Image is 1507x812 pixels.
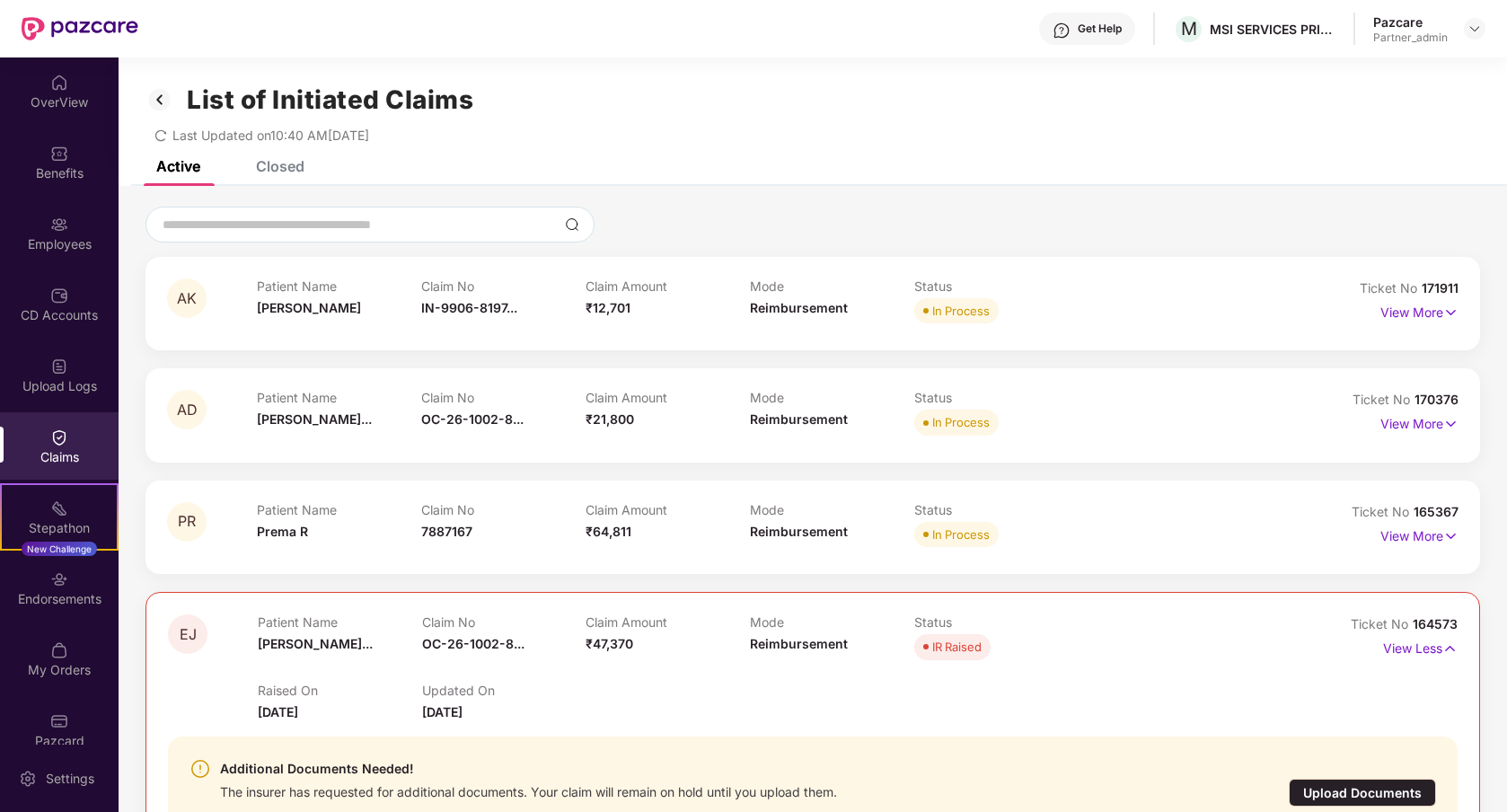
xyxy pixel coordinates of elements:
img: svg+xml;base64,PHN2ZyBpZD0iRW1wbG95ZWVzIiB4bWxucz0iaHR0cDovL3d3dy53My5vcmcvMjAwMC9zdmciIHdpZHRoPS... [50,216,68,234]
p: Mode [750,278,914,294]
span: Last Updated on 10:40 AM[DATE] [172,128,369,143]
p: Mode [750,390,914,405]
div: Settings [40,770,100,788]
p: View Less [1383,634,1458,658]
span: [DATE] [422,704,463,719]
span: ₹21,800 [586,411,634,427]
div: New Challenge [22,542,97,556]
img: New Pazcare Logo [22,17,138,40]
span: OC-26-1002-8... [422,636,524,651]
p: Patient Name [257,502,421,517]
p: Claim Amount [586,614,750,630]
span: M [1181,18,1197,40]
h1: List of Initiated Claims [187,84,473,115]
span: ₹12,701 [586,300,630,315]
div: MSI SERVICES PRIVATE LIMITED [1210,21,1335,38]
img: svg+xml;base64,PHN2ZyBpZD0iTXlfT3JkZXJzIiBkYXRhLW5hbWU9Ik15IE9yZGVycyIgeG1sbnM9Imh0dHA6Ly93d3cudz... [50,641,68,659]
img: svg+xml;base64,PHN2ZyBpZD0iRW5kb3JzZW1lbnRzIiB4bWxucz0iaHR0cDovL3d3dy53My5vcmcvMjAwMC9zdmciIHdpZH... [50,570,68,588]
img: svg+xml;base64,PHN2ZyBpZD0iRHJvcGRvd24tMzJ4MzIiIHhtbG5zPSJodHRwOi8vd3d3LnczLm9yZy8yMDAwL3N2ZyIgd2... [1467,22,1482,36]
p: Patient Name [257,278,421,294]
img: svg+xml;base64,PHN2ZyBpZD0iV2FybmluZ18tXzI0eDI0IiBkYXRhLW5hbWU9Ildhcm5pbmcgLSAyNHgyNCIgeG1sbnM9Im... [189,758,211,780]
p: Claim Amount [586,502,750,517]
span: Reimbursement [750,300,848,315]
span: [PERSON_NAME]... [258,636,373,651]
p: View More [1380,410,1459,434]
div: Partner_admin [1373,31,1448,45]
span: ₹47,370 [586,636,633,651]
img: svg+xml;base64,PHN2ZyB3aWR0aD0iMzIiIGhlaWdodD0iMzIiIHZpZXdCb3g9IjAgMCAzMiAzMiIgZmlsbD0ibm9uZSIgeG... [145,84,174,115]
div: Upload Documents [1289,779,1436,807]
p: Status [914,278,1079,294]
span: IN-9906-8197... [421,300,517,315]
img: svg+xml;base64,PHN2ZyBpZD0iSGVscC0zMngzMiIgeG1sbnM9Imh0dHA6Ly93d3cudzMub3JnLzIwMDAvc3ZnIiB3aWR0aD... [1053,22,1071,40]
span: Reimbursement [750,636,848,651]
span: 170376 [1414,392,1459,407]
p: Mode [750,614,914,630]
span: [DATE] [258,704,298,719]
span: 164573 [1413,616,1458,631]
div: Closed [256,157,304,175]
span: Ticket No [1352,504,1414,519]
div: In Process [932,413,990,431]
img: svg+xml;base64,PHN2ZyB4bWxucz0iaHR0cDovL3d3dy53My5vcmcvMjAwMC9zdmciIHdpZHRoPSIyMSIgaGVpZ2h0PSIyMC... [50,499,68,517]
img: svg+xml;base64,PHN2ZyBpZD0iQ0RfQWNjb3VudHMiIGRhdGEtbmFtZT0iQ0QgQWNjb3VudHMiIHhtbG5zPSJodHRwOi8vd3... [50,287,68,304]
img: svg+xml;base64,PHN2ZyB4bWxucz0iaHR0cDovL3d3dy53My5vcmcvMjAwMC9zdmciIHdpZHRoPSIxNyIgaGVpZ2h0PSIxNy... [1442,639,1458,658]
span: 165367 [1414,504,1459,519]
span: OC-26-1002-8... [421,411,524,427]
p: Raised On [258,683,422,698]
p: Claim No [421,502,586,517]
p: Claim Amount [586,278,750,294]
img: svg+xml;base64,PHN2ZyBpZD0iQ2xhaW0iIHhtbG5zPSJodHRwOi8vd3d3LnczLm9yZy8yMDAwL3N2ZyIgd2lkdGg9IjIwIi... [50,428,68,446]
p: Claim No [421,278,586,294]
p: View More [1380,298,1459,322]
img: svg+xml;base64,PHN2ZyBpZD0iVXBsb2FkX0xvZ3MiIGRhdGEtbmFtZT0iVXBsb2FkIExvZ3MiIHhtbG5zPSJodHRwOi8vd3... [50,357,68,375]
div: Stepathon [2,519,117,537]
span: Ticket No [1351,616,1413,631]
span: redo [154,128,167,143]
div: Get Help [1078,22,1122,36]
p: Patient Name [257,390,421,405]
span: Prema R [257,524,308,539]
div: Pazcare [1373,13,1448,31]
p: View More [1380,522,1459,546]
p: Mode [750,502,914,517]
img: svg+xml;base64,PHN2ZyB4bWxucz0iaHR0cDovL3d3dy53My5vcmcvMjAwMC9zdmciIHdpZHRoPSIxNyIgaGVpZ2h0PSIxNy... [1443,414,1459,434]
div: Active [156,157,200,175]
p: Patient Name [258,614,422,630]
div: Additional Documents Needed! [220,758,837,780]
span: Ticket No [1360,280,1422,296]
p: Status [914,390,1079,405]
span: Ticket No [1353,392,1414,407]
div: In Process [932,525,990,543]
p: Claim Amount [586,390,750,405]
span: PR [178,514,196,529]
span: 171911 [1422,280,1459,296]
p: Claim No [421,390,586,405]
div: In Process [932,302,990,320]
img: svg+xml;base64,PHN2ZyBpZD0iSG9tZSIgeG1sbnM9Imh0dHA6Ly93d3cudzMub3JnLzIwMDAvc3ZnIiB3aWR0aD0iMjAiIG... [50,74,68,92]
span: [PERSON_NAME]... [257,411,372,427]
span: 7887167 [421,524,472,539]
img: svg+xml;base64,PHN2ZyB4bWxucz0iaHR0cDovL3d3dy53My5vcmcvMjAwMC9zdmciIHdpZHRoPSIxNyIgaGVpZ2h0PSIxNy... [1443,526,1459,546]
span: Reimbursement [750,411,848,427]
p: Updated On [422,683,586,698]
span: EJ [180,627,197,642]
span: [PERSON_NAME] [257,300,361,315]
div: IR Raised [932,638,982,656]
img: svg+xml;base64,PHN2ZyBpZD0iU2V0dGluZy0yMHgyMCIgeG1sbnM9Imh0dHA6Ly93d3cudzMub3JnLzIwMDAvc3ZnIiB3aW... [19,770,37,788]
img: svg+xml;base64,PHN2ZyBpZD0iQmVuZWZpdHMiIHhtbG5zPSJodHRwOi8vd3d3LnczLm9yZy8yMDAwL3N2ZyIgd2lkdGg9Ij... [50,145,68,163]
span: AD [177,402,198,418]
span: ₹64,811 [586,524,631,539]
p: Status [914,614,1079,630]
img: svg+xml;base64,PHN2ZyB4bWxucz0iaHR0cDovL3d3dy53My5vcmcvMjAwMC9zdmciIHdpZHRoPSIxNyIgaGVpZ2h0PSIxNy... [1443,303,1459,322]
div: The insurer has requested for additional documents. Your claim will remain on hold until you uplo... [220,780,837,800]
img: svg+xml;base64,PHN2ZyBpZD0iUGF6Y2FyZCIgeG1sbnM9Imh0dHA6Ly93d3cudzMub3JnLzIwMDAvc3ZnIiB3aWR0aD0iMj... [50,712,68,730]
span: AK [177,291,197,306]
span: Reimbursement [750,524,848,539]
p: Status [914,502,1079,517]
p: Claim No [422,614,586,630]
img: svg+xml;base64,PHN2ZyBpZD0iU2VhcmNoLTMyeDMyIiB4bWxucz0iaHR0cDovL3d3dy53My5vcmcvMjAwMC9zdmciIHdpZH... [565,217,579,232]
